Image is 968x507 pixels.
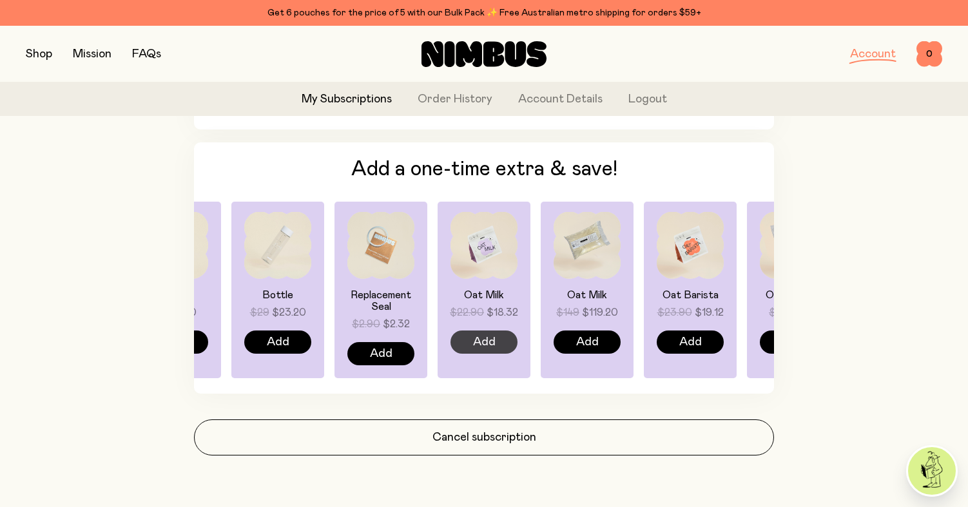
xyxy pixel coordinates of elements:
[760,289,827,301] h4: Oat Barista
[554,289,621,301] h4: Oat Milk
[244,289,311,301] h4: Bottle
[657,305,692,320] span: $23.90
[73,48,111,60] a: Mission
[352,316,380,332] span: $2.90
[695,305,724,320] span: $19.12
[487,305,518,320] span: $18.32
[850,48,896,60] a: Account
[576,333,599,351] span: Add
[383,316,410,332] span: $2.32
[657,330,724,354] button: Add
[26,5,942,21] div: Get 6 pouches for the price of 5 with our Bulk Pack ✨ Free Australian metro shipping for orders $59+
[347,289,414,312] h4: Replacement Seal
[657,289,724,301] h4: Oat Barista
[450,305,484,320] span: $22.90
[908,447,956,495] img: agent
[628,91,667,108] button: Logout
[769,305,793,320] span: $155
[450,289,518,301] h4: Oat Milk
[473,333,496,351] span: Add
[370,345,392,363] span: Add
[556,305,579,320] span: $149
[554,330,621,354] button: Add
[302,91,392,108] a: My Subscriptions
[267,333,289,351] span: Add
[212,158,756,181] h3: Add a one-time extra & save!
[418,91,492,108] a: Order History
[347,342,414,365] button: Add
[272,305,306,320] span: $23.20
[244,330,311,354] button: Add
[450,330,518,354] button: Add
[582,305,618,320] span: $119.20
[250,305,269,320] span: $29
[518,91,603,108] a: Account Details
[132,48,161,60] a: FAQs
[916,41,942,67] button: 0
[679,333,702,351] span: Add
[194,419,774,455] button: Cancel subscription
